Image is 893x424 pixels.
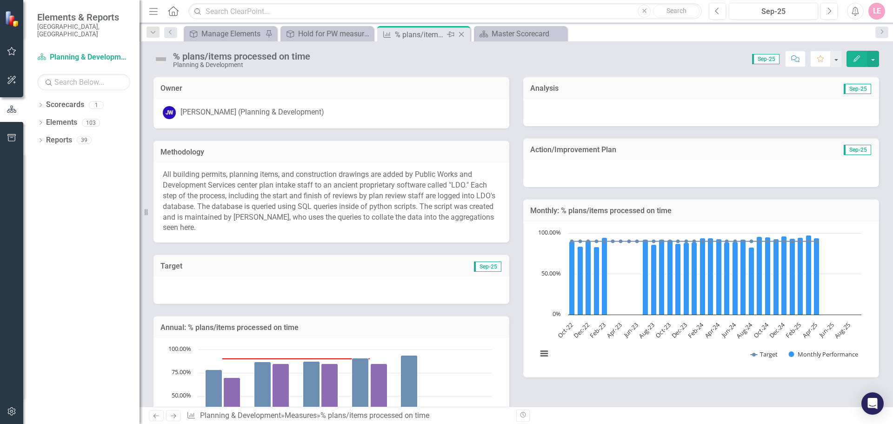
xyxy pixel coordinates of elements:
a: Measures [285,411,317,420]
text: Oct-23 [653,321,672,339]
div: % plans/items processed on time [320,411,429,420]
path: Feb-23, 90. Target. [603,239,606,243]
path: Dec-23, 90. Target. [685,239,688,243]
text: Apr-25 [800,321,819,339]
path: Mar-24, 90. Target. [709,239,713,243]
text: Aug-25 [833,321,852,340]
path: Jul-24, 92.38900634. Monthly Performance. [740,239,746,315]
path: Aug-23, 90. Target. [652,239,656,243]
path: May-24, 88.93203883. Monthly Performance. [724,242,730,315]
span: Sep-25 [752,54,780,64]
svg: Interactive chart [533,229,866,368]
a: Elements [46,117,77,128]
div: 39 [77,136,92,144]
div: Chart. Highcharts interactive chart. [533,229,870,368]
div: Hold for PW measures [298,28,371,40]
path: Nov-22, 83.96946565. Monthly Performance. [578,246,583,315]
path: Apr-25, 90. Target. [815,239,819,243]
div: JW [163,106,176,119]
h3: Action/Improvement Plan [530,146,787,154]
path: Dec-24, 90. Target. [782,239,786,243]
text: Apr-24 [703,320,722,339]
text: Dec-22 [572,321,591,340]
path: Oct-23, 91.59090909. Monthly Performance. [667,240,673,315]
h3: Monthly: % plans/items processed on time [530,207,872,215]
text: 100.00% [538,228,561,236]
a: Reports [46,135,72,146]
path: Jul-23, 92.30769231. Monthly Performance. [643,239,648,315]
a: Scorecards [46,100,84,110]
path: Apr-25, 93.94435352. Monthly Performance. [814,238,820,315]
path: Dec-22, 90.63444109. Monthly Performance. [586,241,591,315]
a: Planning & Development [37,52,130,63]
input: Search Below... [37,74,130,90]
a: Master Scorecard [476,28,565,40]
path: Nov-23, 87.13826367. Monthly Performance. [675,243,681,315]
text: Apr-23 [605,321,623,339]
path: Jan-24, 89.11111111. Monthly Performance. [692,242,697,315]
path: Jul-23, 90. Target. [644,239,647,243]
a: Manage Elements [186,28,263,40]
path: Mar-25, 97.27272727. Monthly Performance. [806,235,812,315]
h3: Annual: % plans/items processed on time [160,323,502,332]
g: Target, series 2 of 3. Line with 6 data points. [221,357,372,361]
text: 50.00% [172,391,191,399]
button: Show Monthly Performance [789,350,858,358]
path: Nov-24, 90. Target. [774,239,778,243]
div: Manage Elements [201,28,263,40]
path: Nov-22, 90. Target. [579,239,582,243]
path: Oct-23, 90. Target. [668,239,672,243]
text: Oct-24 [752,320,771,339]
span: Sep-25 [474,262,501,272]
path: Mar-25, 90. Target. [807,239,811,243]
h3: Target [160,262,309,270]
h3: Owner [160,84,502,93]
path: Aug-24, 90. Target. [750,239,753,243]
button: View chart menu, Chart [538,347,551,360]
path: Nov-23, 90. Target. [676,239,680,243]
path: Oct-24, 90. Target. [766,239,770,243]
path: Oct-24, 95.08928571. Monthly Performance. [765,237,771,315]
div: » » [187,411,509,421]
text: Feb-25 [784,321,803,340]
path: Jun-23, 90. Target. [635,239,639,243]
path: Apr-24, 92.64150943. Monthly Performance. [716,239,722,315]
span: Elements & Reports [37,12,130,23]
text: 0% [553,310,561,318]
div: Master Scorecard [492,28,565,40]
path: Jan-24, 90. Target. [693,239,696,243]
path: Jan-25, 93.33333333. Monthly Performance. [790,238,795,315]
path: Jun-24, 90. Target. [733,239,737,243]
path: Aug-23, 85.83333333. Monthly Performance. [651,244,657,315]
g: Monthly Performance, series 2 of 2. Bar series with 36 bars. [569,233,858,315]
text: Dec-24 [767,320,787,340]
path: Feb-24, 94.01330377. Monthly Performance. [700,238,706,315]
path: Dec-22, 90. Target. [586,239,590,243]
text: 50.00% [541,269,561,277]
small: [GEOGRAPHIC_DATA], [GEOGRAPHIC_DATA] [37,23,130,38]
path: Apr-23, 90. Target. [619,239,623,243]
button: Search [653,5,700,18]
div: % plans/items processed on time [395,29,445,40]
text: Feb-24 [686,320,706,340]
path: Jun-24, 89.44844125. Monthly Performance. [733,242,738,315]
path: Jan-23, 83.19672131. Monthly Performance. [594,247,600,315]
path: Feb-25, 90. Target. [799,239,802,243]
input: Search ClearPoint... [188,3,702,20]
path: Mar-24, 93.96551724. Monthly Performance. [708,238,713,315]
path: May-24, 90. Target. [725,239,729,243]
div: Sep-25 [732,6,815,17]
div: % plans/items processed on time [173,51,310,61]
path: Sep-24, 90. Target. [758,239,761,243]
path: Aug-24, 82.39608802. Monthly Performance. [749,247,754,315]
span: Search [666,7,686,14]
img: Not Defined [153,52,168,67]
path: Dec-23, 88.05970149. Monthly Performance. [684,242,689,315]
h3: Analysis [530,84,701,93]
path: Sep-24, 95.65217391. Monthly Performance. [757,236,762,315]
text: Jun-23 [621,321,640,339]
text: 75.00% [172,368,191,376]
path: Feb-25, 94.45506692. Monthly Performance. [798,237,803,315]
g: Target, series 1 of 2. Line with 36 data points. [570,239,819,243]
path: Oct-22, 89.76109215. Monthly Performance. [569,241,575,315]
